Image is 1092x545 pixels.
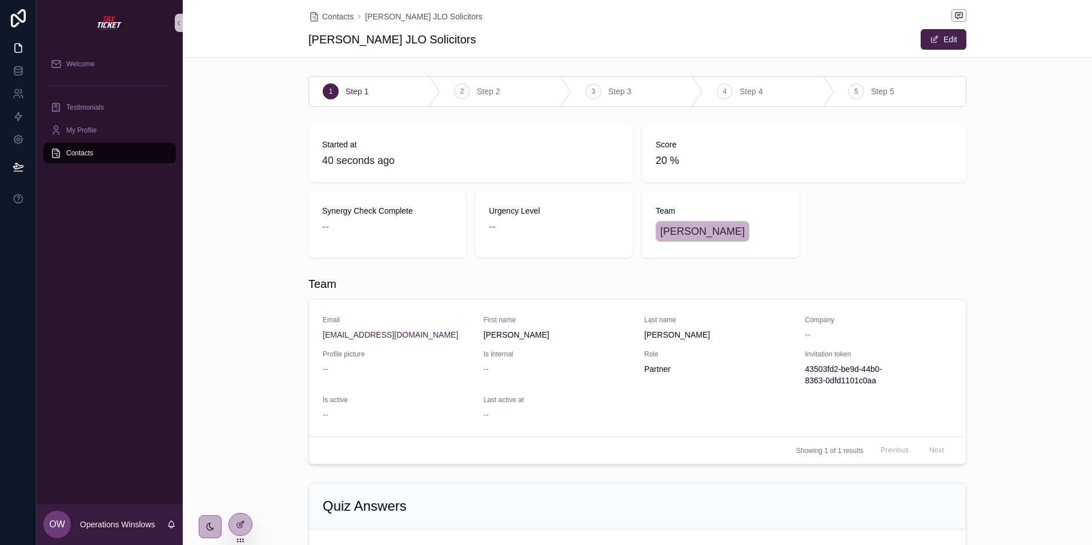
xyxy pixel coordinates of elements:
[644,315,792,324] span: Last name
[365,11,482,22] a: [PERSON_NAME] JLO Solicitors
[484,350,631,359] span: Is internal
[854,87,858,96] span: 5
[644,329,792,340] span: [PERSON_NAME]
[608,86,631,97] span: Step 3
[323,409,328,420] span: --
[489,205,619,217] span: Urgency Level
[484,395,631,404] span: Last active at
[308,276,336,292] h1: Team
[323,363,328,375] span: --
[805,329,810,340] span: --
[460,87,464,96] span: 2
[323,497,407,515] h2: Quiz Answers
[322,139,619,150] span: Started at
[489,219,496,235] span: --
[322,11,354,22] span: Contacts
[484,315,631,324] span: First name
[309,299,966,436] a: Email[EMAIL_ADDRESS][DOMAIN_NAME]First name[PERSON_NAME]Last name[PERSON_NAME]Company--Profile pi...
[96,14,123,32] img: App logo
[43,54,176,74] a: Welcome
[66,126,97,135] span: My Profile
[322,153,395,169] p: 40 seconds ago
[37,46,183,178] div: scrollable content
[805,315,953,324] span: Company
[656,139,953,150] span: Score
[322,205,452,217] span: Synergy Check Complete
[723,87,727,96] span: 4
[66,103,104,112] span: Testimonials
[805,350,953,359] span: Invitation token
[656,205,786,217] span: Team
[740,86,762,97] span: Step 4
[323,350,470,359] span: Profile picture
[323,315,470,324] span: Email
[43,97,176,118] a: Testimonials
[921,29,966,50] button: Edit
[484,329,631,340] span: [PERSON_NAME]
[805,363,953,386] span: 43503fd2-be9d-44b0-8363-0dfd1101c0aa
[656,153,953,169] span: 20 %
[80,519,155,530] p: Operations Winslows
[43,120,176,141] a: My Profile
[484,409,489,420] span: --
[660,223,745,239] span: [PERSON_NAME]
[329,87,333,96] span: 1
[323,329,458,340] a: [EMAIL_ADDRESS][DOMAIN_NAME]
[322,219,329,235] span: --
[644,363,671,375] span: Partner
[656,221,749,242] a: [PERSON_NAME]
[484,363,489,375] span: --
[871,86,894,97] span: Step 5
[66,149,93,158] span: Contacts
[66,59,95,69] span: Welcome
[796,446,864,455] span: Showing 1 of 1 results
[323,395,470,404] span: Is active
[592,87,596,96] span: 3
[49,518,65,531] span: OW
[308,31,476,47] h1: [PERSON_NAME] JLO Solicitors
[43,143,176,163] a: Contacts
[477,86,500,97] span: Step 2
[644,350,792,359] span: Role
[308,11,354,22] a: Contacts
[346,86,368,97] span: Step 1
